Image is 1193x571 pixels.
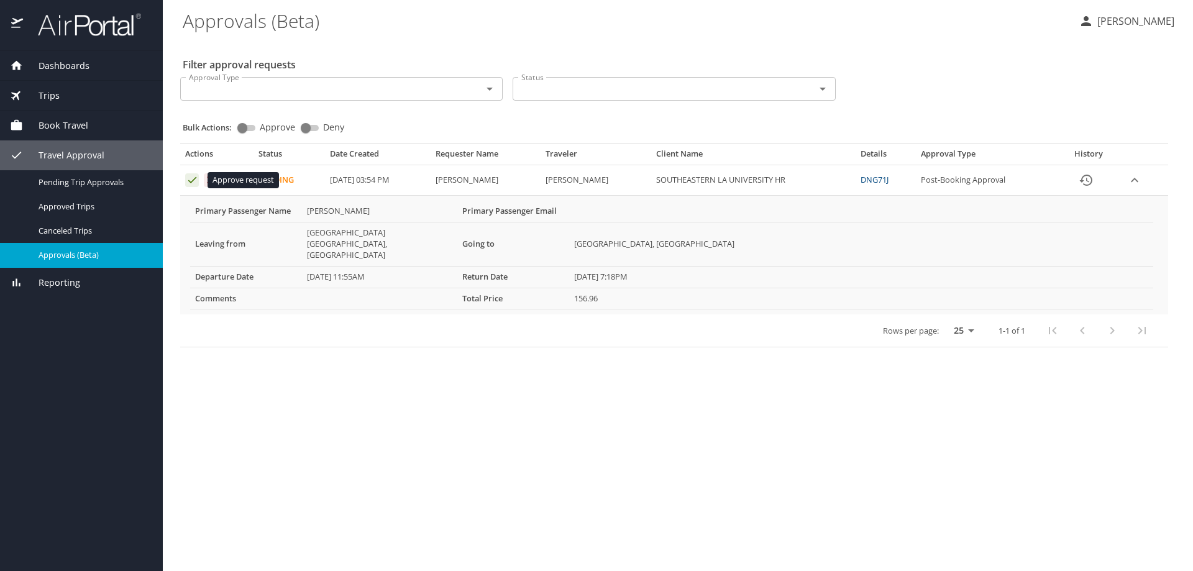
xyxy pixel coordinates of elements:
th: Status [254,148,325,165]
img: airportal-logo.png [24,12,141,37]
td: Pending [254,165,325,196]
span: Trips [23,89,60,103]
span: Dashboards [23,59,89,73]
th: Traveler [541,148,651,165]
th: Primary Passenger Email [457,201,569,222]
span: Approve [260,123,295,132]
td: [GEOGRAPHIC_DATA] [GEOGRAPHIC_DATA], [GEOGRAPHIC_DATA] [302,222,457,266]
table: More info for approvals [190,201,1153,309]
span: Book Travel [23,119,88,132]
p: Bulk Actions: [183,122,242,133]
button: Open [481,80,498,98]
h2: Filter approval requests [183,55,296,75]
td: [DATE] 03:54 PM [325,165,431,196]
button: expand row [1125,171,1144,190]
span: Reporting [23,276,80,290]
button: [PERSON_NAME] [1074,10,1179,32]
th: Approval Type [916,148,1057,165]
a: DNG71J [861,174,889,185]
th: Leaving from [190,222,302,266]
span: Travel Approval [23,148,104,162]
span: Deny [323,123,344,132]
th: Total Price [457,288,569,309]
span: Pending Trip Approvals [39,176,148,188]
th: Actions [180,148,254,165]
button: Deny request [204,173,217,187]
td: [GEOGRAPHIC_DATA], [GEOGRAPHIC_DATA] [569,222,1153,266]
button: History [1071,165,1101,195]
td: [PERSON_NAME] [431,165,541,196]
th: Primary Passenger Name [190,201,302,222]
td: [PERSON_NAME] [302,201,457,222]
td: SOUTHEASTERN LA UNIVERSITY HR [651,165,856,196]
h1: Approvals (Beta) [183,1,1069,40]
th: Return Date [457,266,569,288]
th: Departure Date [190,266,302,288]
td: 156.96 [569,288,1153,309]
th: Date Created [325,148,431,165]
span: Approvals (Beta) [39,249,148,261]
select: rows per page [944,321,979,340]
th: Requester Name [431,148,541,165]
p: [PERSON_NAME] [1094,14,1174,29]
th: Going to [457,222,569,266]
button: Open [814,80,831,98]
img: icon-airportal.png [11,12,24,37]
td: [PERSON_NAME] [541,165,651,196]
th: History [1057,148,1120,165]
p: Rows per page: [883,327,939,335]
td: [DATE] 11:55AM [302,266,457,288]
th: Comments [190,288,302,309]
th: Client Name [651,148,856,165]
td: Post-Booking Approval [916,165,1057,196]
span: Approved Trips [39,201,148,212]
table: Approval table [180,148,1168,347]
th: Details [856,148,916,165]
td: [DATE] 7:18PM [569,266,1153,288]
span: Canceled Trips [39,225,148,237]
p: 1-1 of 1 [999,327,1025,335]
